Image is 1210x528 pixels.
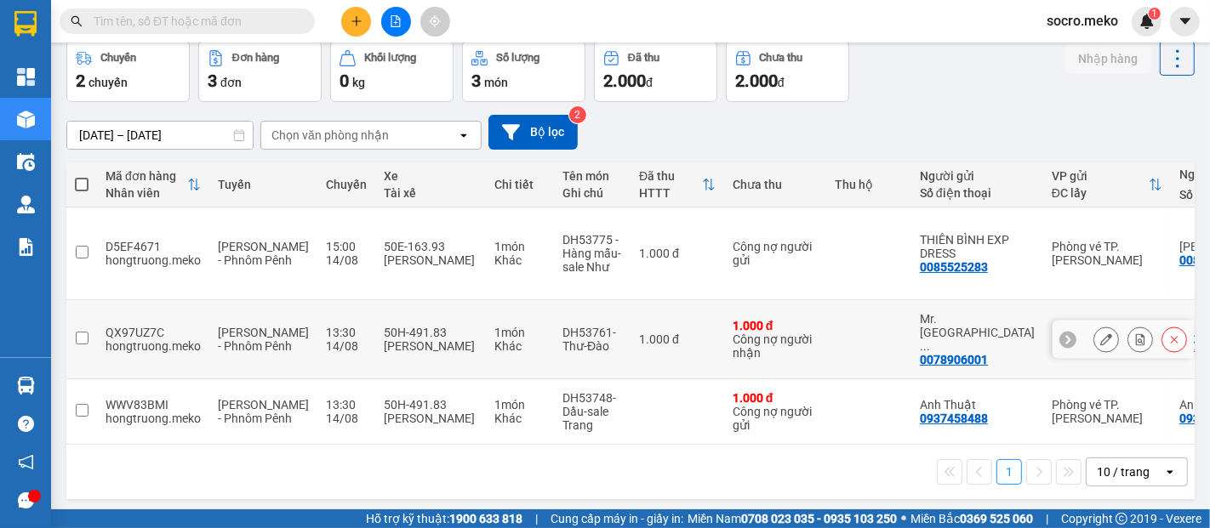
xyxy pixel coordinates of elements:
div: Chuyến [326,178,367,191]
div: Khác [494,412,545,425]
button: plus [341,7,371,37]
span: caret-down [1178,14,1193,29]
span: món [484,76,508,89]
div: Thu hộ [835,178,903,191]
span: 2.000 [735,71,778,91]
span: Miền Bắc [910,509,1033,528]
div: Mr. Sovannarith Chea [920,312,1035,353]
div: Công nợ người gửi [733,240,818,267]
img: warehouse-icon [17,196,35,213]
div: Công nợ người nhận [733,332,818,360]
span: Cung cấp máy in - giấy in: [551,509,683,528]
span: đ [646,76,653,89]
input: Tìm tên, số ĐT hoặc mã đơn [94,12,294,31]
div: 1 món [494,240,545,253]
span: 2 [76,71,85,91]
div: 14/08 [326,253,367,267]
button: Nhập hàng [1064,43,1151,74]
span: [PERSON_NAME] - Phnôm Pênh [218,398,309,425]
div: QX97UZ7C [106,326,201,339]
div: 15:00 [326,240,367,253]
div: Khối lượng [364,52,416,64]
span: đ [778,76,785,89]
span: 2.000 [603,71,646,91]
span: [PERSON_NAME] - Phnôm Pênh [218,326,309,353]
button: caret-down [1170,7,1200,37]
div: Khác [494,253,545,267]
img: warehouse-icon [17,111,35,128]
div: DH53761-Thư-Đào [562,326,622,353]
div: Anh Thuật [920,398,1035,412]
div: 0085525283 [920,260,988,274]
div: 50H-491.83 [384,326,477,339]
span: Hỗ trợ kỹ thuật: [366,509,522,528]
div: WWV83BMI [106,398,201,412]
div: [PERSON_NAME] [384,253,477,267]
img: warehouse-icon [17,153,35,171]
div: Chọn văn phòng nhận [271,127,389,144]
button: Chưa thu2.000đ [726,41,849,102]
span: file-add [390,15,402,27]
span: question-circle [18,416,34,432]
div: Nhân viên [106,186,187,200]
div: Số điện thoại [920,186,1035,200]
div: Phòng vé TP. [PERSON_NAME] [1052,240,1162,267]
div: 50H-491.83 [384,398,477,412]
img: logo-vxr [14,11,37,37]
div: THIÊN BÌNH EXP DRESS [920,233,1035,260]
div: 0937458488 [920,412,988,425]
div: 1.000 đ [639,332,716,346]
div: 1.000 đ [639,247,716,260]
div: 0078906001 [920,353,988,366]
div: Chưa thu [733,178,818,191]
div: Đã thu [639,169,702,183]
div: Công nợ người gửi [733,405,818,432]
span: ⚪️ [901,515,906,522]
svg: open [457,128,471,142]
div: Chưa thu [760,52,803,64]
img: dashboard-icon [17,68,35,86]
div: Khác [494,339,545,353]
span: | [1046,509,1048,528]
div: Chuyến [100,52,136,64]
div: 1.000 đ [733,319,818,332]
div: Chi tiết [494,178,545,191]
button: Đơn hàng3đơn [198,41,322,102]
div: [PERSON_NAME] [384,412,477,425]
span: 0 [340,71,349,91]
sup: 1 [1149,8,1161,20]
div: Phòng vé TP. [PERSON_NAME] [1052,326,1162,353]
button: Đã thu2.000đ [594,41,717,102]
div: hongtruong.meko [106,253,201,267]
div: DH53748-Dầu-sale Trang [562,391,622,432]
div: hongtruong.meko [106,412,201,425]
button: Chuyến2chuyến [66,41,190,102]
div: 1 món [494,326,545,339]
div: 13:30 [326,326,367,339]
span: | [535,509,538,528]
span: Miền Nam [688,509,897,528]
strong: 1900 633 818 [449,512,522,525]
div: Tuyến [218,178,309,191]
div: 10 / trang [1097,463,1150,480]
div: [PERSON_NAME] [384,339,477,353]
div: HTTT [639,186,702,200]
strong: 0708 023 035 - 0935 103 250 [741,512,897,525]
button: Khối lượng0kg [330,41,454,102]
div: 13:30 [326,398,367,412]
div: Tài xế [384,186,477,200]
span: plus [351,15,362,27]
div: Ghi chú [562,186,622,200]
div: Người gửi [920,169,1035,183]
button: 1 [996,459,1022,485]
span: message [18,492,34,508]
input: Select a date range. [67,122,253,149]
button: file-add [381,7,411,37]
img: warehouse-icon [17,377,35,395]
button: aim [420,7,450,37]
span: 1 [1151,8,1157,20]
strong: 0369 525 060 [960,512,1033,525]
th: Toggle SortBy [631,162,724,207]
div: Đã thu [628,52,659,64]
div: 1.000 đ [733,391,818,405]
